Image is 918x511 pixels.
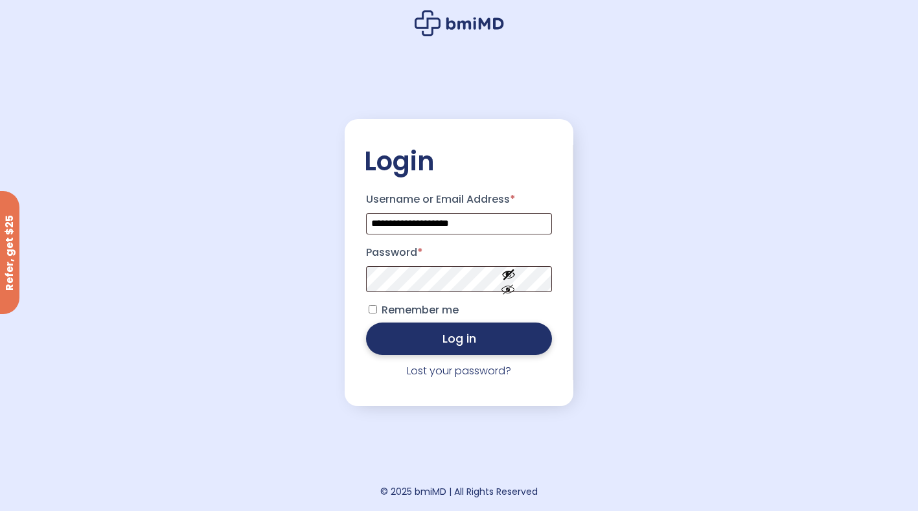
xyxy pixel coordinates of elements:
[364,145,555,177] h2: Login
[472,256,545,301] button: Show password
[366,323,553,355] button: Log in
[366,189,553,210] label: Username or Email Address
[366,242,553,263] label: Password
[369,305,377,313] input: Remember me
[382,302,459,317] span: Remember me
[407,363,511,378] a: Lost your password?
[380,483,538,501] div: © 2025 bmiMD | All Rights Reserved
